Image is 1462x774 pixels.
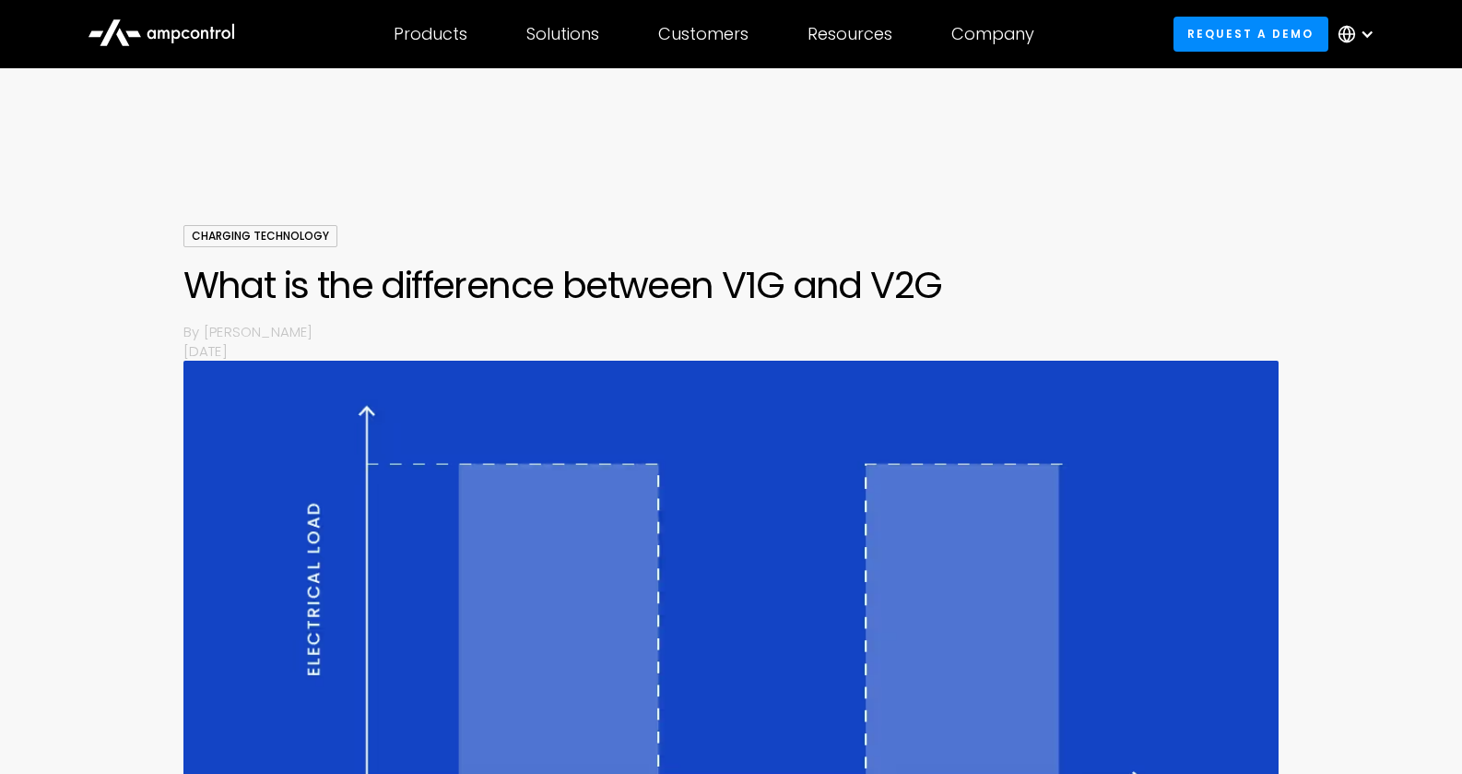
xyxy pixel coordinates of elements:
[394,24,467,44] div: Products
[526,24,599,44] div: Solutions
[808,24,892,44] div: Resources
[1173,17,1328,51] a: Request a demo
[658,24,749,44] div: Customers
[951,24,1034,44] div: Company
[183,225,337,247] div: Charging Technology
[183,263,1279,307] h1: What is the difference between V1G and V2G
[183,341,1279,361] p: [DATE]
[204,322,1279,341] p: [PERSON_NAME]
[183,322,204,341] p: By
